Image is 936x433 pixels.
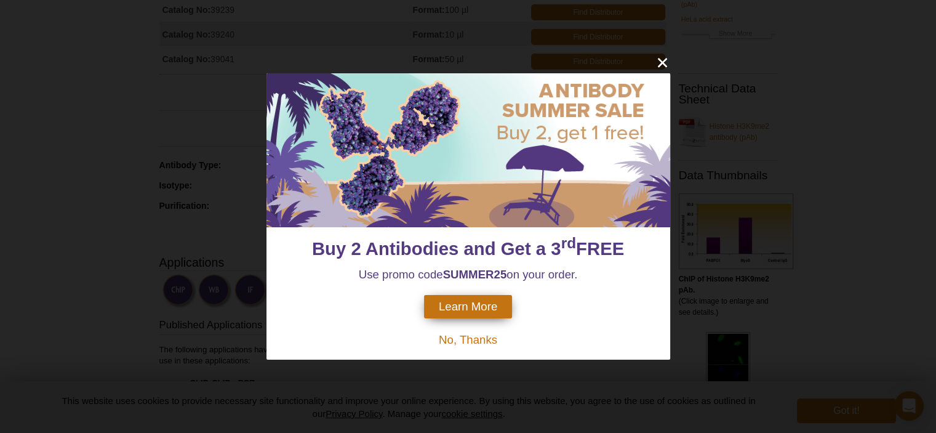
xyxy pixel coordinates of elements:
[359,268,578,281] span: Use promo code on your order.
[655,55,670,70] button: close
[443,268,507,281] strong: SUMMER25
[561,235,576,252] sup: rd
[439,333,497,346] span: No, Thanks
[439,300,497,314] span: Learn More
[312,238,624,259] span: Buy 2 Antibodies and Get a 3 FREE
